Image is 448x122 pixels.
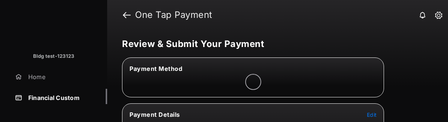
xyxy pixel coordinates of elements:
[129,65,182,72] span: Payment Method
[122,40,427,49] h5: Review & Submit Your Payment
[12,68,107,86] a: Home
[12,89,107,107] a: Financial Custom
[135,10,212,19] strong: One Tap Payment
[33,53,74,60] p: Bldg test-123123
[367,111,377,118] button: Edit
[129,111,180,118] span: Payment Details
